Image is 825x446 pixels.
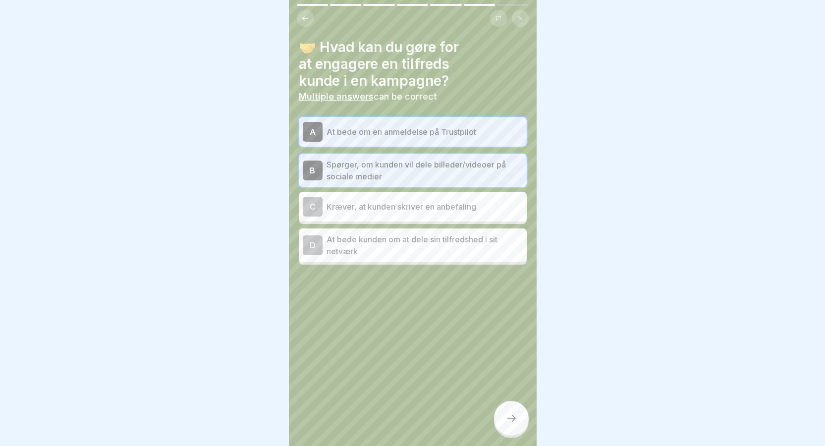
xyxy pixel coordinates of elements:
p: At bede om en anmeldelse på Trustpilot [327,126,523,138]
div: B [303,161,323,180]
p: can be correct [299,91,527,102]
div: D [303,235,323,255]
h4: 🤝 Hvad kan du gøre for at engagere en tilfreds kunde i en kampagne? [299,39,527,89]
div: C [303,197,323,217]
b: Multiple answers [299,91,374,102]
p: Spørger, om kunden vil dele billeder/videoer på sociale medier [327,159,523,182]
p: Kræver, at kunden skriver en anbefaling [327,201,523,213]
p: At bede kunden om at dele sin tilfredshed i sit netværk [327,233,523,257]
div: A [303,122,323,142]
